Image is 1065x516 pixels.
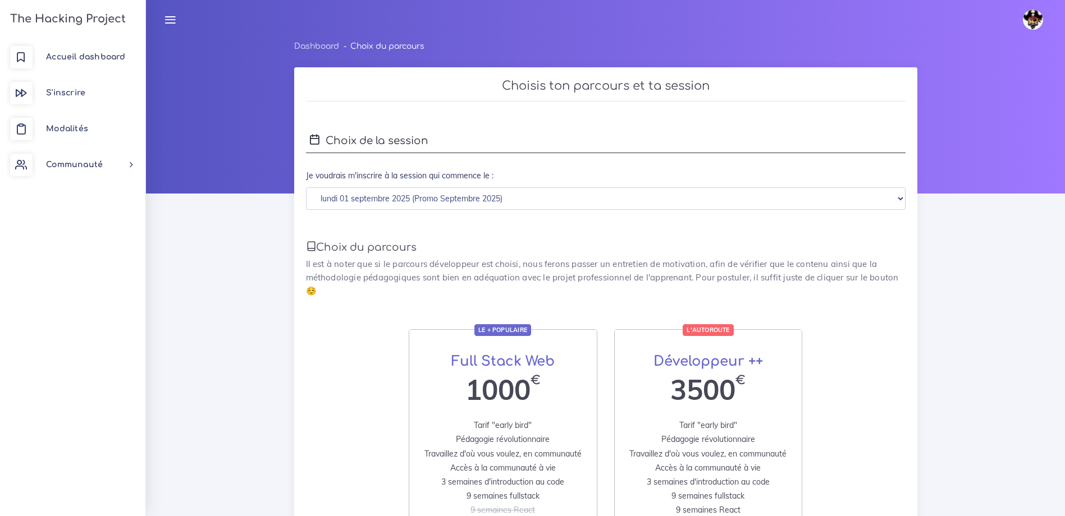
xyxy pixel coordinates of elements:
[629,449,787,459] span: Travaillez d'où vous voulez, en communauté
[627,353,790,370] h3: Développeur ++
[424,449,582,459] span: Travaillez d'où vous voulez, en communauté
[306,79,906,93] h3: Choisis ton parcours et ta session
[470,505,535,515] span: 9 semaines React
[339,39,424,53] li: Choix du parcours
[478,326,527,334] strong: Le + populaire
[294,42,339,50] a: Dashboard
[474,420,532,430] span: Tarif "early bird"
[1023,10,1043,30] img: avatar
[46,53,125,61] span: Accueil dashboard
[306,257,906,298] p: Il est à noter que si le parcours développeur est choisi, nous ferons passer un entretien de moti...
[46,125,88,133] span: Modalités
[46,160,103,169] span: Communauté
[661,434,755,444] span: Pédagogie révolutionnaire
[441,477,564,487] span: 3 semaines d'introduction au code
[450,463,556,473] span: Accès à la communauté à vie
[467,491,540,501] span: 9 semaines fullstack
[671,491,744,501] span: 9 semaines fullstack
[735,374,746,388] span: €
[655,463,761,473] span: Accès à la communauté à vie
[679,420,737,430] span: Tarif "early bird"
[7,13,126,25] h3: The Hacking Project
[647,477,770,487] span: 3 semaines d'introduction au code
[465,374,531,407] span: 1000
[306,164,493,187] label: Je voudrais m'inscrire à la session qui commence le :
[306,241,906,254] h4: Choix du parcours
[531,374,541,388] span: €
[670,374,735,407] span: 3500
[421,353,585,370] h3: Full Stack Web
[306,129,906,153] h4: Choix de la session
[687,326,729,334] strong: L'autoroute
[46,89,85,97] span: S'inscrire
[676,505,741,515] span: 9 semaines React
[456,434,550,444] span: Pédagogie révolutionnaire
